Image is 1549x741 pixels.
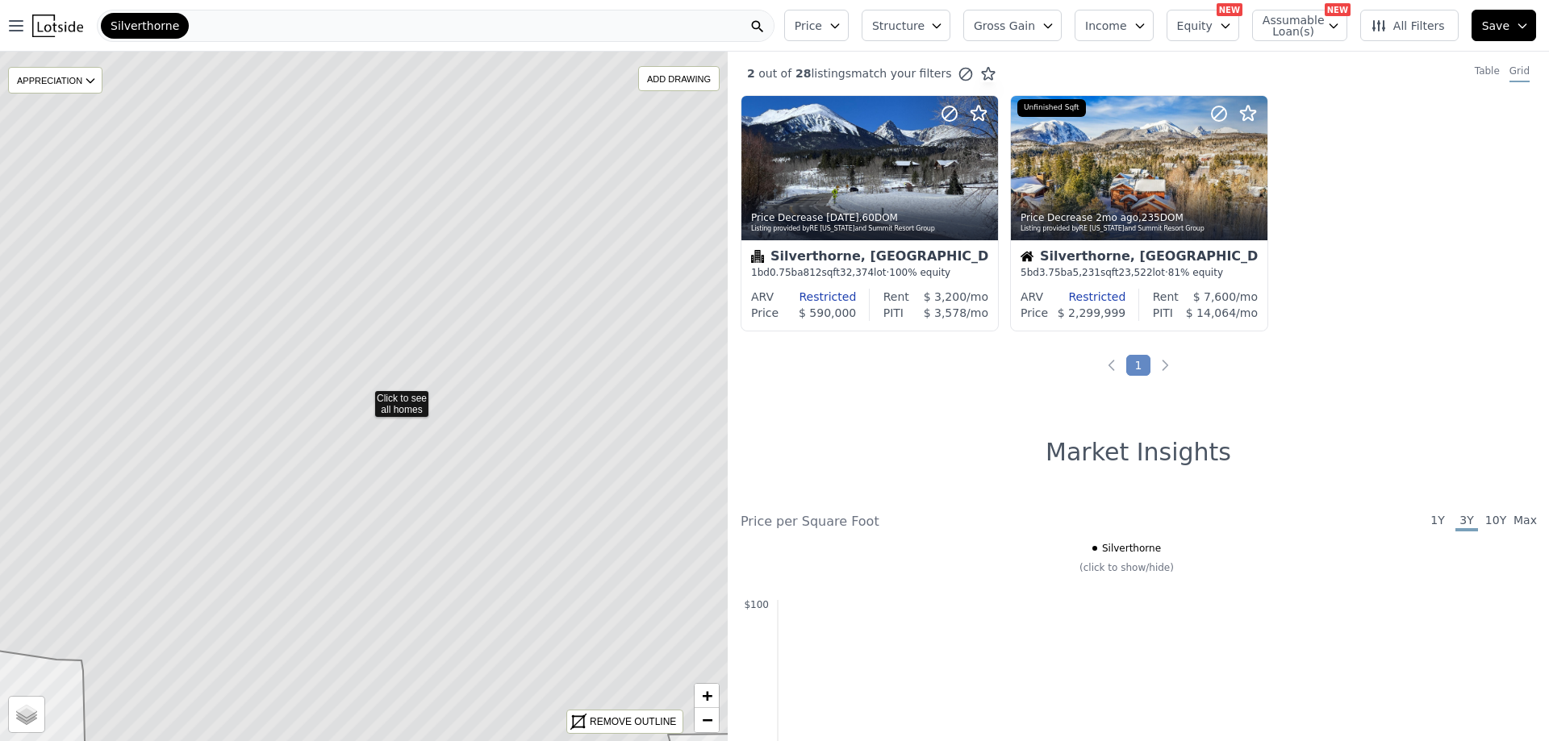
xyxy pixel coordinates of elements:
[8,67,102,94] div: APPRECIATION
[32,15,83,37] img: Lotside
[1173,305,1258,321] div: /mo
[826,212,859,223] time: 2025-07-14 19:19
[751,250,764,263] img: Condominium
[9,697,44,732] a: Layers
[751,250,988,266] div: Silverthorne, [GEOGRAPHIC_DATA]
[1010,95,1267,331] a: Price Decrease 2mo ago,235DOMListing provided byRE [US_STATE]and Summit Resort GroupUnfinished Sq...
[1102,542,1161,555] span: Silverthorne
[1073,267,1100,278] span: 5,231
[1153,289,1179,305] div: Rent
[1455,512,1478,531] span: 3Y
[904,305,988,321] div: /mo
[1360,10,1459,41] button: All Filters
[741,95,997,331] a: Price Decrease [DATE],60DOMListing provided byRE [US_STATE]and Summit Resort GroupCondominiumSilv...
[804,267,822,278] span: 812
[639,67,719,90] div: ADD DRAWING
[1167,10,1239,41] button: Equity
[1021,250,1258,266] div: Silverthorne, [GEOGRAPHIC_DATA]
[111,18,179,34] span: Silverthorne
[1017,99,1086,117] div: Unfinished Sqft
[851,65,952,81] span: match your filters
[1475,65,1500,82] div: Table
[1426,512,1449,531] span: 1Y
[1043,289,1125,305] div: Restricted
[1263,15,1314,37] span: Assumable Loan(s)
[751,224,990,234] div: Listing provided by RE [US_STATE] and Summit Resort Group
[872,18,924,34] span: Structure
[744,599,769,610] text: $100
[1021,250,1033,263] img: House
[862,10,950,41] button: Structure
[963,10,1062,41] button: Gross Gain
[1021,289,1043,305] div: ARV
[751,289,774,305] div: ARV
[695,708,719,732] a: Zoom out
[1179,289,1258,305] div: /mo
[751,266,988,279] div: 1 bd 0.75 ba sqft lot · 100% equity
[924,306,967,319] span: $ 3,578
[774,289,856,305] div: Restricted
[1193,290,1236,303] span: $ 7,600
[1482,18,1509,34] span: Save
[1371,18,1445,34] span: All Filters
[729,561,1524,574] div: (click to show/hide)
[1021,266,1258,279] div: 5 bd 3.75 ba sqft lot · 81% equity
[909,289,988,305] div: /mo
[1186,306,1236,319] span: $ 14,064
[791,67,811,80] span: 28
[1096,212,1138,223] time: 2025-06-04 19:26
[751,211,990,224] div: Price Decrease , 60 DOM
[695,684,719,708] a: Zoom in
[784,10,849,41] button: Price
[1484,512,1507,531] span: 10Y
[1119,267,1153,278] span: 23,522
[1509,65,1530,82] div: Grid
[799,306,856,319] span: $ 590,000
[1177,18,1213,34] span: Equity
[924,290,967,303] span: $ 3,200
[1046,438,1231,467] h1: Market Insights
[702,685,712,706] span: +
[1514,512,1536,531] span: Max
[1085,18,1127,34] span: Income
[1075,10,1154,41] button: Income
[840,267,874,278] span: 32,374
[728,65,996,82] div: out of listings
[590,714,676,729] div: REMOVE OUTLINE
[741,512,1138,531] div: Price per Square Foot
[747,67,755,80] span: 2
[728,357,1549,373] ul: Pagination
[974,18,1035,34] span: Gross Gain
[1104,357,1120,373] a: Previous page
[1325,3,1351,16] div: NEW
[1021,211,1259,224] div: Price Decrease , 235 DOM
[1252,10,1347,41] button: Assumable Loan(s)
[883,289,909,305] div: Rent
[1058,306,1126,319] span: $ 2,299,999
[702,710,712,730] span: −
[1157,357,1173,373] a: Next page
[1126,355,1151,376] a: Page 1 is your current page
[1153,305,1173,321] div: PITI
[795,18,822,34] span: Price
[1021,305,1048,321] div: Price
[1021,224,1259,234] div: Listing provided by RE [US_STATE] and Summit Resort Group
[883,305,904,321] div: PITI
[1472,10,1536,41] button: Save
[1217,3,1242,16] div: NEW
[751,305,779,321] div: Price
